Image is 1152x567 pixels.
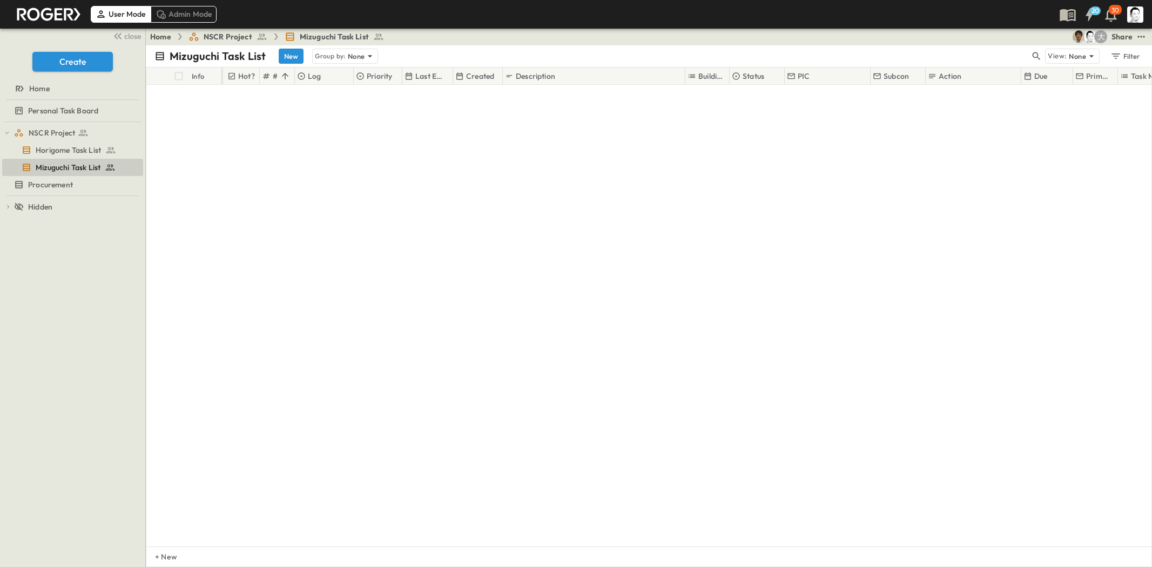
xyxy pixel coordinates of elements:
[1048,50,1067,62] p: View:
[192,61,205,91] div: Info
[150,31,390,42] nav: breadcrumbs
[28,201,52,212] span: Hidden
[1127,6,1143,23] img: Profile Picture
[743,71,764,82] p: Status
[273,71,277,82] p: #
[155,551,161,562] p: + New
[29,127,75,138] span: NSCR Project
[2,143,141,158] a: Horigome Task List
[2,81,141,96] a: Home
[300,31,369,42] span: Mizuguchi Task List
[2,176,143,193] div: Procurementtest
[151,6,217,22] div: Admin Mode
[1034,71,1048,82] p: Due
[2,159,143,176] div: Mizuguchi Task Listtest
[279,70,291,82] button: Sort
[1079,5,1100,24] button: 20
[1110,50,1141,62] div: Filter
[1111,31,1133,42] div: Share
[124,31,141,42] span: close
[188,31,267,42] a: NSCR Project
[415,71,447,82] p: Last Email Date
[2,160,141,175] a: Mizuguchi Task List
[884,71,909,82] p: Subcon
[190,67,222,85] div: Info
[36,162,100,173] span: Mizuguchi Task List
[2,103,141,118] a: Personal Task Board
[29,83,50,94] span: Home
[238,71,255,82] p: Hot?
[308,71,321,82] p: Log
[1073,30,1086,43] img: 戸島 太一 (T.TOJIMA) (tzmtit00@pub.taisei.co.jp)
[1086,71,1112,82] p: Primary Email
[1106,49,1143,64] button: Filter
[516,71,555,82] p: Description
[698,71,724,82] p: Buildings
[1069,51,1086,62] p: None
[1083,30,1096,43] img: 堀米 康介(K.HORIGOME) (horigome@bcd.taisei.co.jp)
[150,31,171,42] a: Home
[109,28,143,43] button: close
[1111,6,1119,15] p: 30
[170,49,266,64] p: Mizuguchi Task List
[28,179,73,190] span: Procurement
[2,141,143,159] div: Horigome Task Listtest
[348,51,365,62] p: None
[204,31,252,42] span: NSCR Project
[36,145,101,156] span: Horigome Task List
[2,124,143,141] div: NSCR Projecttest
[1092,6,1100,15] h6: 20
[2,102,143,119] div: Personal Task Boardtest
[939,71,961,82] p: Action
[2,177,141,192] a: Procurement
[315,51,346,62] p: Group by:
[91,6,151,22] div: User Mode
[1094,30,1107,43] div: 大鐘 梨湖 (oogrk-00@pub.taisei.co.jp)
[14,125,141,140] a: NSCR Project
[28,105,98,116] span: Personal Task Board
[285,31,384,42] a: Mizuguchi Task List
[1135,30,1148,43] button: test
[279,49,304,64] button: New
[32,52,113,71] button: Create
[466,71,494,82] p: Created
[798,71,810,82] p: PIC
[367,71,392,82] p: Priority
